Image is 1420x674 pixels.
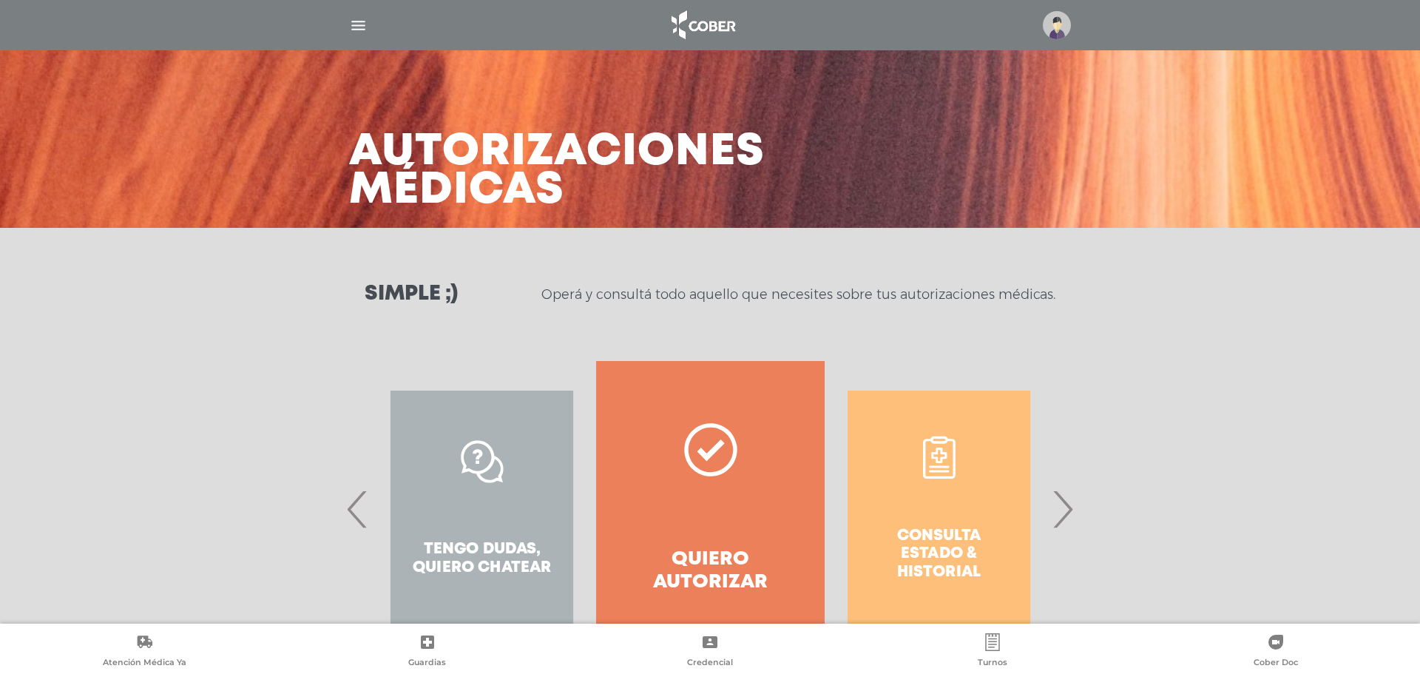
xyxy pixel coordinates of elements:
[596,361,825,657] a: Quiero autorizar
[851,633,1134,671] a: Turnos
[365,284,458,305] h3: Simple ;)
[1254,657,1298,670] span: Cober Doc
[663,7,741,43] img: logo_cober_home-white.png
[569,633,851,671] a: Credencial
[1048,469,1077,549] span: Next
[687,657,733,670] span: Credencial
[349,133,765,210] h3: Autorizaciones médicas
[103,657,186,670] span: Atención Médica Ya
[349,16,368,35] img: Cober_menu-lines-white.svg
[408,657,446,670] span: Guardias
[285,633,568,671] a: Guardias
[343,469,372,549] span: Previous
[623,548,798,594] h4: Quiero autorizar
[3,633,285,671] a: Atención Médica Ya
[541,286,1055,303] p: Operá y consultá todo aquello que necesites sobre tus autorizaciones médicas.
[978,657,1007,670] span: Turnos
[1043,11,1071,39] img: profile-placeholder.svg
[1135,633,1417,671] a: Cober Doc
